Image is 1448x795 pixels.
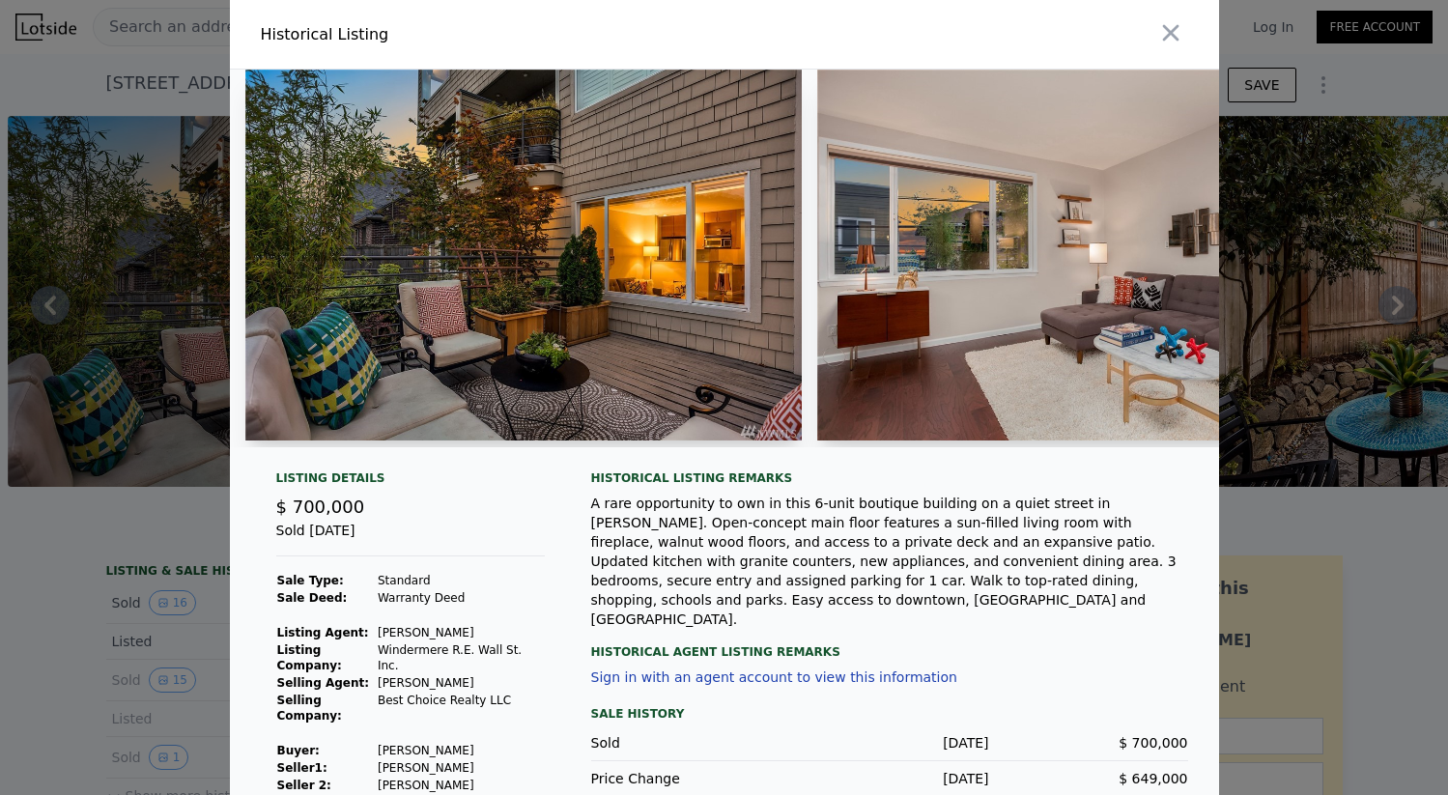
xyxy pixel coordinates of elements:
div: Sale History [591,702,1188,725]
div: Listing Details [276,470,545,494]
img: Property Img [245,70,802,440]
td: Best Choice Realty LLC [377,692,545,724]
strong: Buyer : [277,744,320,757]
strong: Selling Agent: [277,676,370,690]
div: Sold [591,733,790,752]
div: Historical Listing remarks [591,470,1188,486]
div: Sold [DATE] [276,521,545,556]
td: [PERSON_NAME] [377,624,545,641]
strong: Sale Deed: [277,591,348,605]
td: [PERSON_NAME] [377,674,545,692]
strong: Sale Type: [277,574,344,587]
strong: Listing Agent: [277,626,369,639]
strong: Seller 2: [277,779,331,792]
strong: Listing Company: [277,643,342,672]
span: $ 700,000 [276,497,365,517]
td: [PERSON_NAME] [377,742,545,759]
span: $ 649,000 [1119,771,1187,786]
span: $ 700,000 [1119,735,1187,751]
img: Property Img [817,70,1374,440]
button: Sign in with an agent account to view this information [591,669,957,685]
div: Historical Agent Listing Remarks [591,629,1188,660]
strong: Seller 1 : [277,761,327,775]
td: [PERSON_NAME] [377,759,545,777]
td: Warranty Deed [377,589,545,607]
div: [DATE] [790,733,989,752]
div: Historical Listing [261,23,717,46]
strong: Selling Company: [277,694,342,723]
div: Price Change [591,769,790,788]
td: Standard [377,572,545,589]
td: Windermere R.E. Wall St. Inc. [377,641,545,674]
div: [DATE] [790,769,989,788]
div: A rare opportunity to own in this 6-unit boutique building on a quiet street in [PERSON_NAME]. Op... [591,494,1188,629]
